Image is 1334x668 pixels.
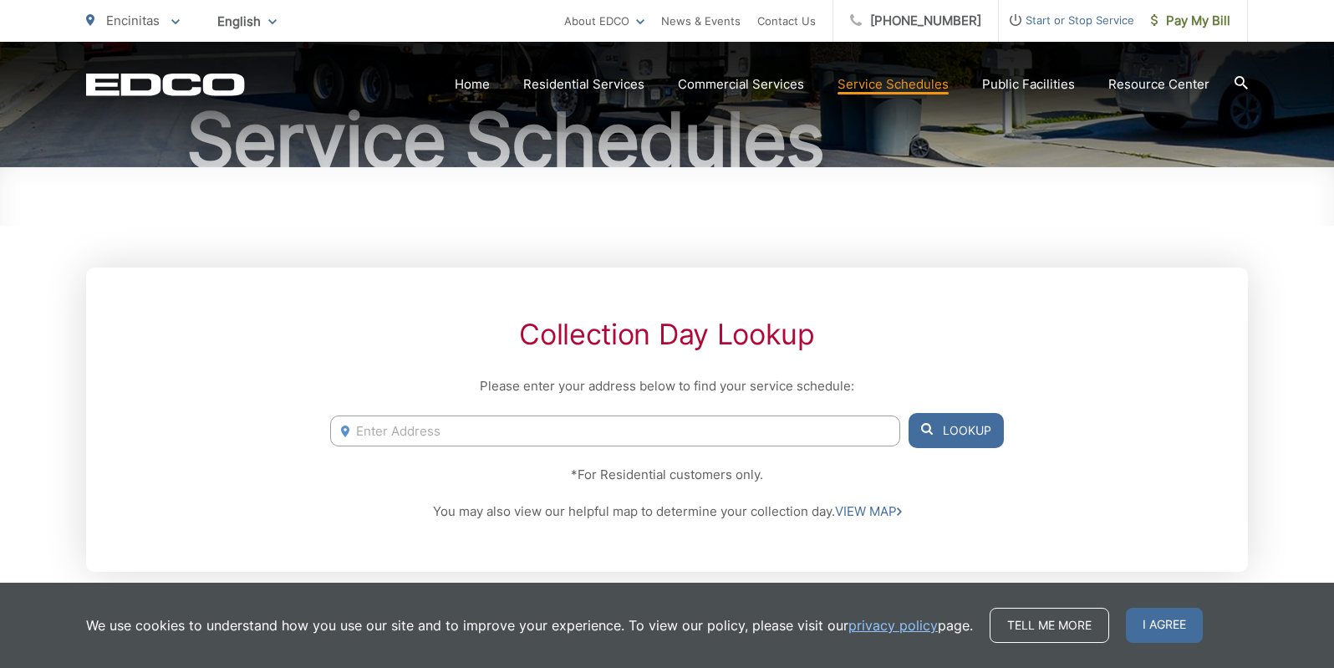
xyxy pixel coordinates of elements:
[330,376,1004,396] p: Please enter your address below to find your service schedule:
[330,416,900,446] input: Enter Address
[835,502,902,522] a: VIEW MAP
[330,465,1004,485] p: *For Residential customers only.
[1108,74,1209,94] a: Resource Center
[757,11,816,31] a: Contact Us
[564,11,644,31] a: About EDCO
[661,11,741,31] a: News & Events
[86,73,245,96] a: EDCD logo. Return to the homepage.
[909,413,1004,448] button: Lookup
[523,74,644,94] a: Residential Services
[982,74,1075,94] a: Public Facilities
[1126,608,1203,643] span: I agree
[205,7,289,36] span: English
[330,502,1004,522] p: You may also view our helpful map to determine your collection day.
[455,74,490,94] a: Home
[990,608,1109,643] a: Tell me more
[86,99,1248,182] h1: Service Schedules
[838,74,949,94] a: Service Schedules
[678,74,804,94] a: Commercial Services
[848,615,938,635] a: privacy policy
[1151,11,1230,31] span: Pay My Bill
[330,318,1004,351] h2: Collection Day Lookup
[106,13,160,28] span: Encinitas
[86,615,973,635] p: We use cookies to understand how you use our site and to improve your experience. To view our pol...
